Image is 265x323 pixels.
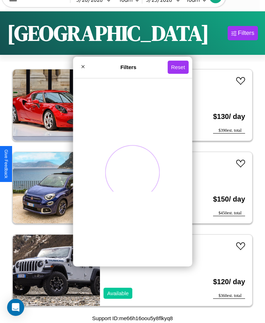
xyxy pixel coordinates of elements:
[228,26,258,40] button: Filters
[107,288,129,298] p: Available
[213,188,245,210] h3: $ 150 / day
[4,150,9,178] div: Give Feedback
[89,64,168,70] h4: Filters
[238,30,254,37] div: Filters
[7,299,24,316] div: Open Intercom Messenger
[7,19,209,48] h1: [GEOGRAPHIC_DATA]
[213,271,245,293] h3: $ 120 / day
[168,61,189,74] button: Reset
[213,128,245,134] div: $ 390 est. total
[213,105,245,128] h3: $ 130 / day
[213,210,245,216] div: $ 450 est. total
[92,313,173,323] p: Support ID: me66h16oou5y8flkyq8
[213,293,245,299] div: $ 360 est. total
